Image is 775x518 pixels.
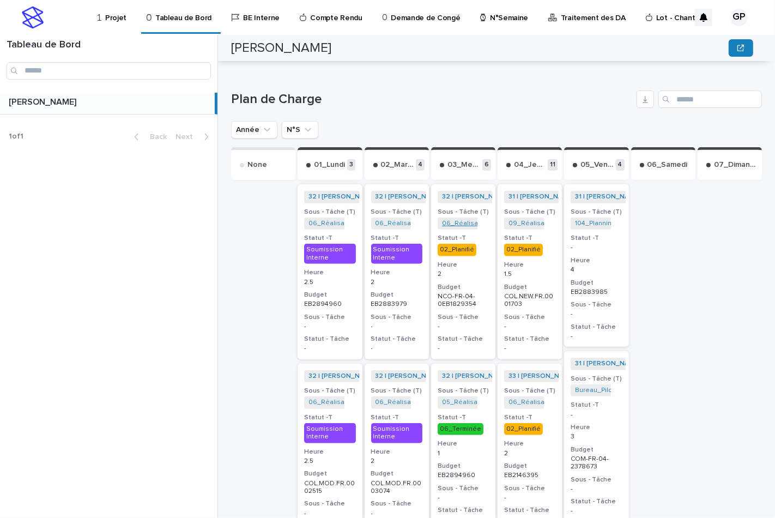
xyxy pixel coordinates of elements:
[304,291,355,299] h3: Budget
[504,323,555,330] p: -
[508,193,596,201] a: 31 | [PERSON_NAME] | 2025
[504,413,555,422] h3: Statut -T
[143,133,167,141] span: Back
[564,184,628,347] a: 31 | [PERSON_NAME] | 2025 Sous - Tâche (T)104_Planning Travaux_COM-FR-04-2883985 Statut -T-Heure4...
[514,160,546,170] p: 04_Jeudi
[371,469,422,478] h3: Budget
[371,323,422,330] p: -
[571,375,622,383] h3: Sous - Tâche (T)
[438,323,489,330] p: -
[7,62,211,80] div: Search
[231,40,331,56] h2: [PERSON_NAME]
[571,433,622,441] p: 3
[365,184,429,359] a: 32 | [PERSON_NAME] | 2025 Sous - Tâche (T)06_Réalisation Trame APD_COM-FR-04-2883979 Statut -TSou...
[438,462,489,471] h3: Budget
[438,234,489,243] h3: Statut -T
[304,499,355,508] h3: Sous - Tâche
[304,279,355,286] p: 2.5
[438,208,489,216] h3: Sous - Tâche (T)
[571,288,622,296] p: EB2883985
[371,480,422,496] p: COL.MOD.FR.0003074
[247,160,267,170] p: None
[371,335,422,344] h3: Statut - Tâche
[371,413,422,422] h3: Statut -T
[504,345,555,352] p: -
[376,372,464,380] a: 32 | [PERSON_NAME] | 2025
[431,184,495,359] a: 32 | [PERSON_NAME] | 2025 Sous - Tâche (T)06_Réalisation Trame APD_NCO-FR-04-1829354 Statut -T02_...
[438,423,483,435] div: 06_Terminée
[714,160,758,170] p: 07_Dimanche
[508,220,657,227] a: 09_Réalisation Chiffrage_COL.NEW.FR.0001703
[304,208,355,216] h3: Sous - Tâche (T)
[9,95,78,107] p: [PERSON_NAME]
[371,244,422,264] div: Soumission Interne
[376,399,532,406] a: 06_Réalisation Trame APD_COL.MOD.FR.0003074
[304,300,355,308] p: EB2894960
[304,335,355,344] h3: Statut - Tâche
[371,510,422,517] p: -
[304,457,355,465] p: 2.5
[438,387,489,395] h3: Sous - Tâche (T)
[504,387,555,395] h3: Sous - Tâche (T)
[438,261,489,269] h3: Heure
[447,160,480,170] p: 03_Mercredi
[616,159,625,171] p: 4
[304,448,355,456] h3: Heure
[438,335,489,344] h3: Statut - Tâche
[371,291,422,299] h3: Budget
[371,387,422,395] h3: Sous - Tâche (T)
[438,244,476,256] div: 02_Planifié
[571,333,622,340] p: -
[125,132,171,142] button: Back
[504,506,555,515] h3: Statut - Tâche
[504,234,555,243] h3: Statut -T
[571,279,622,287] h3: Budget
[580,160,613,170] p: 05_Vendredi
[438,293,489,309] p: NCO-FR-04-0EB1829354
[508,399,659,406] a: 06_Réalisation Trame APD_COM-FR-04-2146395
[314,160,345,170] p: 01_Lundi
[304,510,355,517] p: -
[571,423,622,432] h3: Heure
[571,266,622,274] p: 4
[575,220,712,227] a: 104_Planning Travaux_COM-FR-04-2883985
[308,372,397,380] a: 32 | [PERSON_NAME] | 2025
[571,445,622,454] h3: Budget
[438,484,489,493] h3: Sous - Tâche
[308,220,463,227] a: 06_Réalisation Trame APD_COM-FR-04-2894960
[571,234,622,243] h3: Statut -T
[571,485,622,493] p: -
[7,39,211,51] h1: Tableau de Bord
[438,494,489,502] p: -
[571,475,622,484] h3: Sous - Tâche
[438,450,489,457] p: 1
[504,423,543,435] div: 02_Planifié
[504,244,543,256] div: 02_Planifié
[304,313,355,322] h3: Sous - Tâche
[304,413,355,422] h3: Statut -T
[438,283,489,292] h3: Budget
[575,360,662,368] a: 31 | [PERSON_NAME] | 2025
[376,220,529,227] a: 06_Réalisation Trame APD_COM-FR-04-2883979
[304,423,355,443] div: Soumission Interne
[231,92,632,107] h1: Plan de Charge
[308,193,397,201] a: 32 | [PERSON_NAME] | 2025
[442,220,592,227] a: 06_Réalisation Trame APD_NCO-FR-04-1829354
[442,399,579,406] a: 05_Réalisation Plans_COM-FR-04-2894960
[304,323,355,330] p: -
[371,234,422,243] h3: Statut -T
[304,268,355,277] h3: Heure
[175,133,199,141] span: Next
[571,208,622,216] h3: Sous - Tâche (T)
[22,7,44,28] img: stacker-logo-s-only.png
[508,372,597,380] a: 33 | [PERSON_NAME] | 2025
[658,91,762,108] input: Search
[504,462,555,471] h3: Budget
[371,279,422,286] p: 2
[298,184,362,359] a: 32 | [PERSON_NAME] | 2025 Sous - Tâche (T)06_Réalisation Trame APD_COM-FR-04-2894960 Statut -TSou...
[371,313,422,322] h3: Sous - Tâche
